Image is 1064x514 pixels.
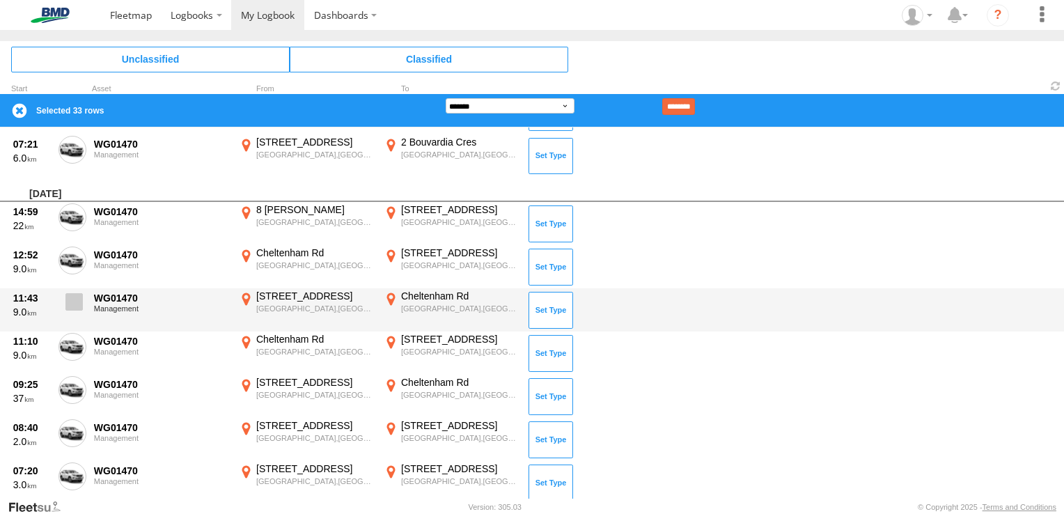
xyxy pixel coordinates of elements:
[256,136,374,148] div: [STREET_ADDRESS]
[382,86,521,93] div: To
[401,419,519,432] div: [STREET_ADDRESS]
[256,260,374,270] div: [GEOGRAPHIC_DATA],[GEOGRAPHIC_DATA]
[92,86,231,93] div: Asset
[401,290,519,302] div: Cheltenham Rd
[256,390,374,400] div: [GEOGRAPHIC_DATA],[GEOGRAPHIC_DATA]
[8,500,72,514] a: Visit our Website
[529,465,573,501] button: Click to Set
[256,203,374,216] div: 8 [PERSON_NAME]
[94,150,229,159] div: Management
[401,376,519,389] div: Cheltenham Rd
[401,260,519,270] div: [GEOGRAPHIC_DATA],[GEOGRAPHIC_DATA]
[897,5,937,26] div: Michael Lee
[237,462,376,503] label: Click to View Event Location
[94,391,229,399] div: Management
[237,333,376,373] label: Click to View Event Location
[13,421,51,434] div: 08:40
[401,390,519,400] div: [GEOGRAPHIC_DATA],[GEOGRAPHIC_DATA]
[13,306,51,318] div: 9.0
[401,333,519,345] div: [STREET_ADDRESS]
[401,217,519,227] div: [GEOGRAPHIC_DATA],[GEOGRAPHIC_DATA]
[401,433,519,443] div: [GEOGRAPHIC_DATA],[GEOGRAPHIC_DATA]
[237,203,376,244] label: Click to View Event Location
[13,392,51,405] div: 37
[469,503,522,511] div: Version: 305.03
[256,433,374,443] div: [GEOGRAPHIC_DATA],[GEOGRAPHIC_DATA]
[987,4,1009,26] i: ?
[256,376,374,389] div: [STREET_ADDRESS]
[529,292,573,328] button: Click to Set
[94,261,229,270] div: Management
[94,335,229,348] div: WG01470
[94,205,229,218] div: WG01470
[11,47,290,72] span: Click to view Unclassified Trips
[94,465,229,477] div: WG01470
[401,347,519,357] div: [GEOGRAPHIC_DATA],[GEOGRAPHIC_DATA]
[237,419,376,460] label: Click to View Event Location
[401,150,519,159] div: [GEOGRAPHIC_DATA],[GEOGRAPHIC_DATA]
[382,419,521,460] label: Click to View Event Location
[13,435,51,448] div: 2.0
[94,138,229,150] div: WG01470
[11,86,53,93] div: Click to Sort
[237,290,376,330] label: Click to View Event Location
[13,138,51,150] div: 07:21
[401,476,519,486] div: [GEOGRAPHIC_DATA],[GEOGRAPHIC_DATA]
[382,203,521,244] label: Click to View Event Location
[237,247,376,287] label: Click to View Event Location
[94,249,229,261] div: WG01470
[13,205,51,218] div: 14:59
[94,434,229,442] div: Management
[382,376,521,416] label: Click to View Event Location
[13,152,51,164] div: 6.0
[401,136,519,148] div: 2 Bouvardia Cres
[13,335,51,348] div: 11:10
[256,347,374,357] div: [GEOGRAPHIC_DATA],[GEOGRAPHIC_DATA]
[94,348,229,356] div: Management
[237,86,376,93] div: From
[13,465,51,477] div: 07:20
[256,290,374,302] div: [STREET_ADDRESS]
[529,249,573,285] button: Click to Set
[13,378,51,391] div: 09:25
[529,205,573,242] button: Click to Set
[1047,79,1064,93] span: Refresh
[237,376,376,416] label: Click to View Event Location
[256,462,374,475] div: [STREET_ADDRESS]
[529,335,573,371] button: Click to Set
[401,304,519,313] div: [GEOGRAPHIC_DATA],[GEOGRAPHIC_DATA]
[94,378,229,391] div: WG01470
[13,349,51,361] div: 9.0
[529,378,573,414] button: Click to Set
[94,477,229,485] div: Management
[382,290,521,330] label: Click to View Event Location
[256,304,374,313] div: [GEOGRAPHIC_DATA],[GEOGRAPHIC_DATA]
[983,503,1056,511] a: Terms and Conditions
[94,292,229,304] div: WG01470
[529,138,573,174] button: Click to Set
[401,462,519,475] div: [STREET_ADDRESS]
[529,421,573,458] button: Click to Set
[94,421,229,434] div: WG01470
[11,102,28,119] label: Clear Selection
[382,136,521,176] label: Click to View Event Location
[13,292,51,304] div: 11:43
[237,136,376,176] label: Click to View Event Location
[13,219,51,232] div: 22
[94,304,229,313] div: Management
[256,247,374,259] div: Cheltenham Rd
[256,217,374,227] div: [GEOGRAPHIC_DATA],[GEOGRAPHIC_DATA]
[14,8,86,23] img: bmd-logo.svg
[382,333,521,373] label: Click to View Event Location
[382,462,521,503] label: Click to View Event Location
[401,247,519,259] div: [STREET_ADDRESS]
[13,249,51,261] div: 12:52
[13,263,51,275] div: 9.0
[401,203,519,216] div: [STREET_ADDRESS]
[13,478,51,491] div: 3.0
[382,247,521,287] label: Click to View Event Location
[256,333,374,345] div: Cheltenham Rd
[256,150,374,159] div: [GEOGRAPHIC_DATA],[GEOGRAPHIC_DATA]
[256,419,374,432] div: [STREET_ADDRESS]
[94,218,229,226] div: Management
